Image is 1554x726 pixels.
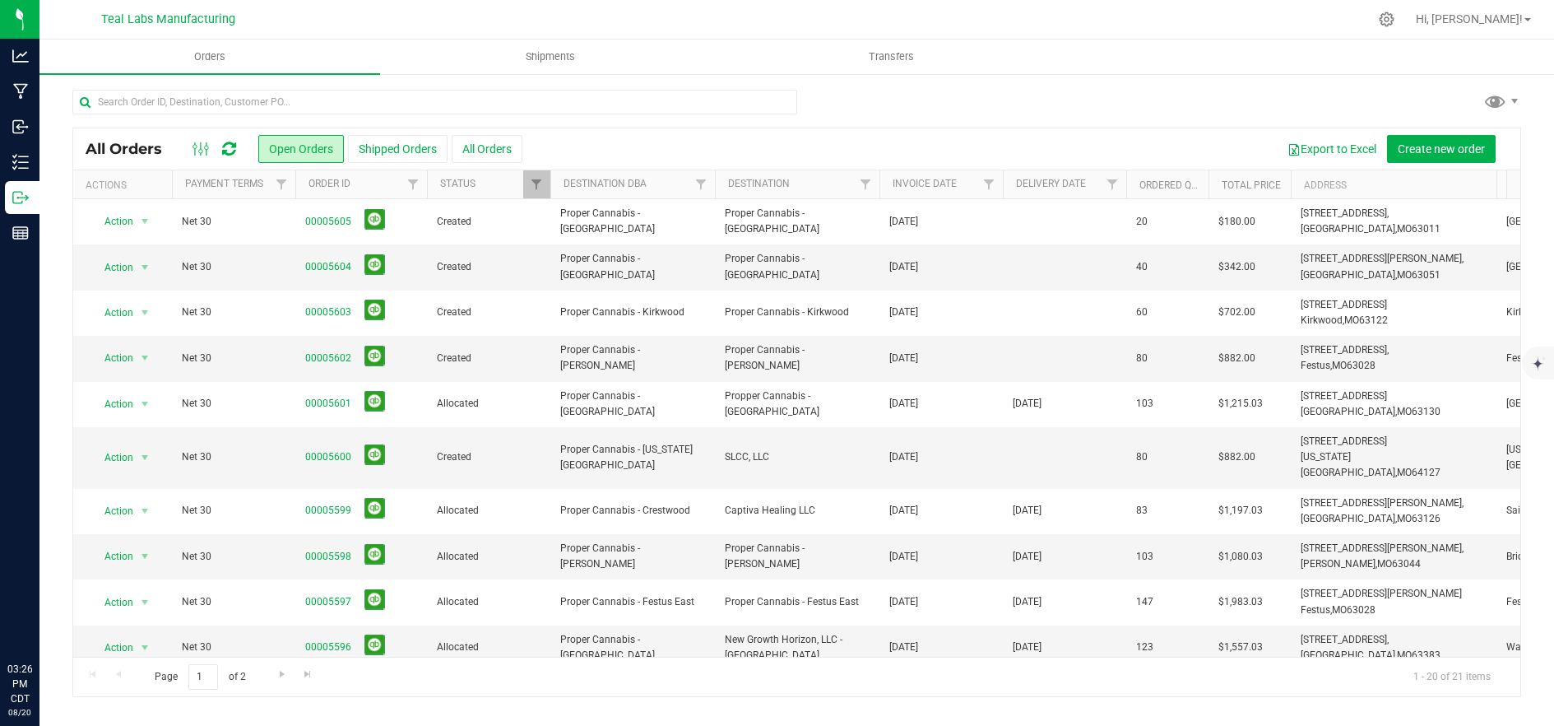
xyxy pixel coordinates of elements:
span: [STREET_ADDRESS][PERSON_NAME], [1301,253,1464,264]
span: Allocated [437,396,540,412]
span: Kirkwood, [1301,314,1344,326]
span: select [135,591,155,614]
span: select [135,210,155,233]
a: Filter [400,170,427,198]
span: select [135,393,155,416]
span: select [135,636,155,659]
span: $1,080.03 [1218,549,1263,565]
span: $180.00 [1218,214,1255,230]
span: Proper Cannabis - Kirkwood [725,305,870,320]
span: select [135,446,155,469]
span: Proper Cannabis - [PERSON_NAME] [725,541,870,572]
span: $882.00 [1218,351,1255,366]
input: 1 [188,664,218,690]
span: $1,197.03 [1218,503,1263,519]
a: 00005603 [305,305,351,320]
span: [PERSON_NAME], [1301,558,1377,570]
button: Export to Excel [1277,135,1387,163]
span: 20 [1136,214,1148,230]
span: Allocated [437,549,540,565]
a: 00005596 [305,640,351,655]
span: $1,557.03 [1218,640,1263,655]
span: 103 [1136,549,1153,565]
span: select [135,500,155,523]
span: New Growth Horizon, LLC - [GEOGRAPHIC_DATA] [725,632,870,663]
span: Created [437,351,540,366]
a: Status [440,178,475,189]
span: select [135,301,155,324]
span: MO [1332,360,1347,371]
span: 83 [1136,503,1148,519]
span: MO [1397,649,1412,661]
a: Filter [523,170,550,198]
span: Proper Cannabis - Festus East [560,594,705,610]
span: Proper Cannabis - [GEOGRAPHIC_DATA] [560,389,705,420]
span: [STREET_ADDRESS][PERSON_NAME], [1301,497,1464,509]
a: 00005602 [305,351,351,366]
span: $1,215.03 [1218,396,1263,412]
span: [STREET_ADDRESS], [1301,344,1389,356]
span: Action [90,446,134,469]
span: 63044 [1392,558,1421,570]
span: Net 30 [182,351,285,366]
a: 00005599 [305,503,351,519]
a: Destination DBA [564,178,647,189]
a: Filter [976,170,1003,198]
span: [DATE] [889,396,918,412]
span: MO [1397,223,1412,235]
button: All Orders [452,135,522,163]
span: Proper Cannabis - [PERSON_NAME] [560,541,705,572]
span: MO [1397,406,1412,417]
inline-svg: Inventory [12,154,29,170]
span: 63051 [1412,269,1440,281]
span: Proper Cannabis - [PERSON_NAME] [725,342,870,374]
span: Action [90,347,134,370]
span: Create new order [1398,142,1485,156]
span: 63126 [1412,513,1440,524]
span: [STREET_ADDRESS][PERSON_NAME] [1301,588,1462,599]
div: Actions [86,179,165,191]
span: [GEOGRAPHIC_DATA], [1301,269,1397,281]
span: Net 30 [182,305,285,320]
a: Go to the next page [270,664,294,686]
span: Festus, [1301,604,1332,616]
span: Net 30 [182,259,285,275]
span: Action [90,500,134,523]
a: Ordered qty [1139,179,1203,191]
span: Proper Cannabis - [GEOGRAPHIC_DATA] [725,206,870,237]
a: Destination [728,178,790,189]
span: Action [90,301,134,324]
span: select [135,256,155,279]
span: Page of 2 [141,664,259,690]
span: Proper Cannabis - [GEOGRAPHIC_DATA] [560,251,705,282]
a: Orders [39,40,380,74]
span: Created [437,214,540,230]
span: [DATE] [889,351,918,366]
inline-svg: Inbound [12,119,29,135]
span: Proper Cannabis - [PERSON_NAME] [560,342,705,374]
span: 63028 [1347,604,1375,616]
span: 63130 [1412,406,1440,417]
span: Proper Cannabis - [GEOGRAPHIC_DATA] [725,251,870,282]
inline-svg: Manufacturing [12,83,29,100]
span: [DATE] [889,259,918,275]
span: 64127 [1412,467,1440,478]
input: Search Order ID, Destination, Customer PO... [72,90,797,114]
span: [DATE] [889,503,918,519]
span: Proper Cannabis - [GEOGRAPHIC_DATA] [560,632,705,663]
span: select [135,347,155,370]
span: Allocated [437,594,540,610]
a: 00005605 [305,214,351,230]
a: Filter [688,170,715,198]
span: Orders [172,49,248,64]
span: [GEOGRAPHIC_DATA], [1301,406,1397,417]
a: 00005604 [305,259,351,275]
span: [GEOGRAPHIC_DATA], [1301,513,1397,524]
span: [DATE] [889,305,918,320]
span: Captiva Healing LLC [725,503,870,519]
span: Proper Cannabis - [US_STATE][GEOGRAPHIC_DATA] [560,442,705,473]
span: 147 [1136,594,1153,610]
span: 1 - 20 of 21 items [1400,664,1504,689]
span: Action [90,591,134,614]
span: Proper Cannabis - Crestwood [560,503,705,519]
